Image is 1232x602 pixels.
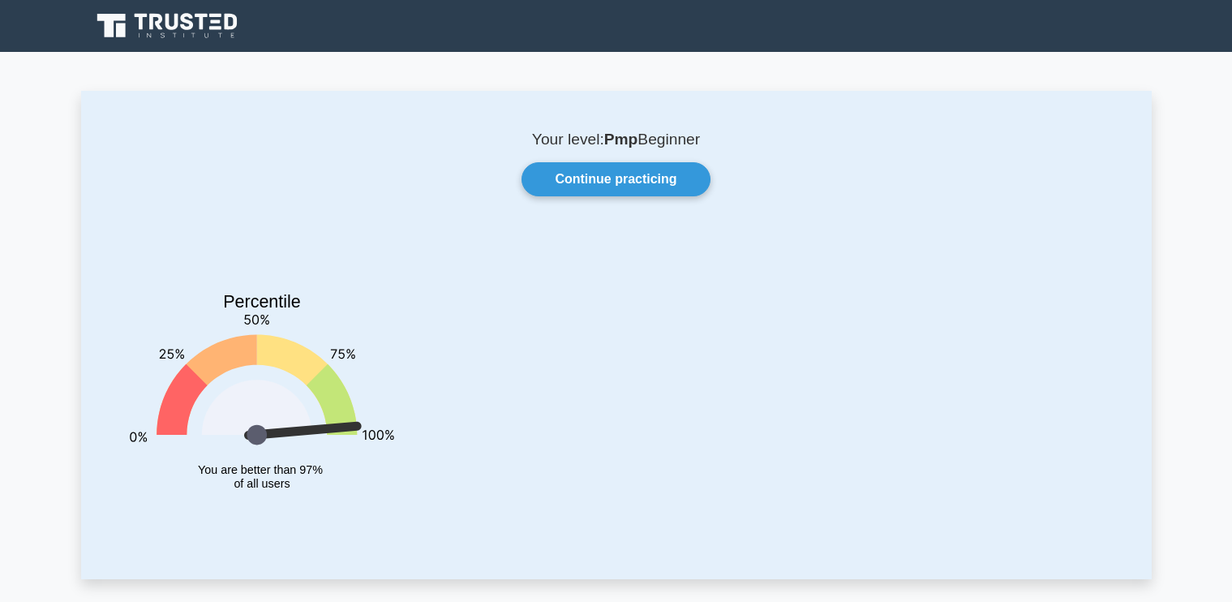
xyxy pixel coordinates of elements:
[604,131,638,148] b: Pmp
[198,463,323,476] tspan: You are better than 97%
[223,292,301,312] text: Percentile
[120,130,1113,149] p: Your level: Beginner
[234,478,290,491] tspan: of all users
[522,162,710,196] a: Continue practicing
